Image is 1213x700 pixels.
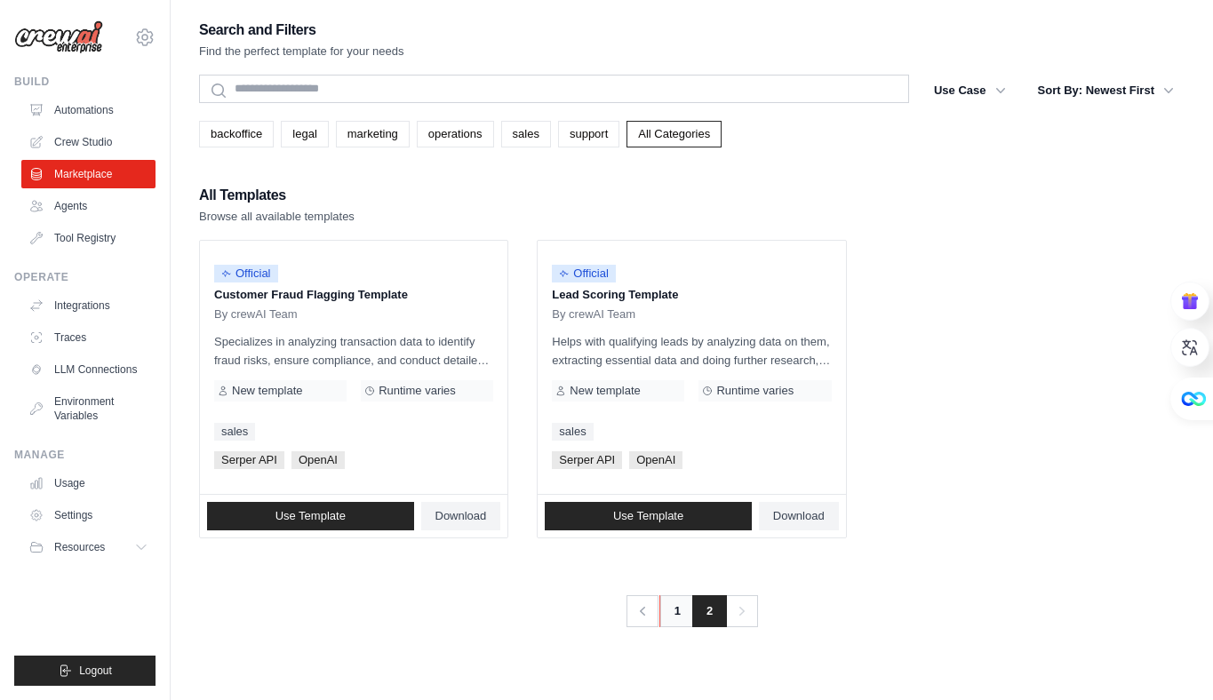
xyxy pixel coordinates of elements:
[773,509,825,523] span: Download
[21,501,156,529] a: Settings
[923,75,1017,107] button: Use Case
[232,384,302,398] span: New template
[214,332,493,370] p: Specializes in analyzing transaction data to identify fraud risks, ensure compliance, and conduct...
[214,451,284,469] span: Serper API
[207,502,414,530] a: Use Template
[552,265,616,282] span: Official
[199,208,355,226] p: Browse all available templates
[716,384,794,398] span: Runtime varies
[613,509,683,523] span: Use Template
[552,423,593,441] a: sales
[379,384,456,398] span: Runtime varies
[199,43,404,60] p: Find the perfect template for your needs
[199,121,274,147] a: backoffice
[552,307,635,322] span: By crewAI Team
[629,451,682,469] span: OpenAI
[79,664,112,678] span: Logout
[336,121,410,147] a: marketing
[14,20,103,54] img: Logo
[552,332,831,370] p: Helps with qualifying leads by analyzing data on them, extracting essential data and doing furthe...
[626,121,722,147] a: All Categories
[214,423,255,441] a: sales
[21,469,156,497] a: Usage
[21,192,156,220] a: Agents
[759,502,839,530] a: Download
[14,448,156,462] div: Manage
[545,502,752,530] a: Use Template
[214,307,298,322] span: By crewAI Team
[281,121,328,147] a: legal
[435,509,487,523] span: Download
[21,96,156,124] a: Automations
[552,286,831,304] p: Lead Scoring Template
[291,451,345,469] span: OpenAI
[659,595,695,627] a: 1
[214,286,493,304] p: Customer Fraud Flagging Template
[199,18,404,43] h2: Search and Filters
[570,384,640,398] span: New template
[21,323,156,352] a: Traces
[199,183,355,208] h2: All Templates
[21,160,156,188] a: Marketplace
[21,355,156,384] a: LLM Connections
[275,509,346,523] span: Use Template
[14,656,156,686] button: Logout
[214,265,278,282] span: Official
[1027,75,1185,107] button: Sort By: Newest First
[626,595,758,627] nav: Pagination
[552,451,622,469] span: Serper API
[21,128,156,156] a: Crew Studio
[21,291,156,320] a: Integrations
[21,224,156,252] a: Tool Registry
[501,121,551,147] a: sales
[54,540,105,554] span: Resources
[14,270,156,284] div: Operate
[21,533,156,561] button: Resources
[692,595,727,627] span: 2
[417,121,494,147] a: operations
[558,121,619,147] a: support
[14,75,156,89] div: Build
[21,387,156,430] a: Environment Variables
[421,502,501,530] a: Download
